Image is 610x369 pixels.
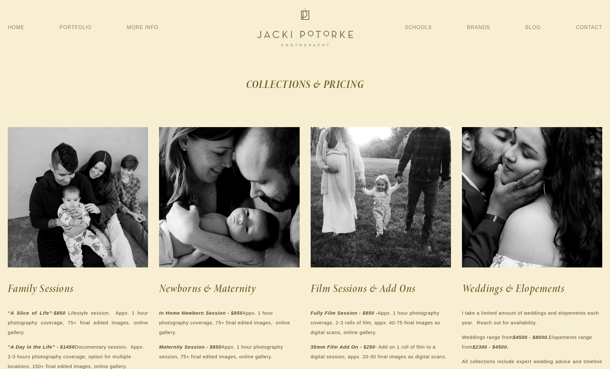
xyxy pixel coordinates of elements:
strong: COLLECTIONS & PRICING [246,77,364,92]
em: $4500 - $8000 [513,334,547,340]
em: In Home Newborn Session - $850 [159,310,242,316]
h2: Weddings & Elopements [462,278,602,298]
p: - Add on 1 roll of film to a digital session, appx. 20-30 final images as digital scans. [311,342,451,362]
em: Maternity Session - $850 [159,344,221,350]
em: “A Slice of Life” [8,310,52,316]
a: More Info [127,22,158,33]
p: Appx. 1 hour photography coverage, 75+ final edited images, online gallery. [159,308,299,337]
a: Home [8,22,24,33]
p: Appx. 1 hour photography coverage, 2-3 rolls of film, appx. 40-75 final images as digital scans, ... [311,308,451,337]
em: Fully Film Session - $850 - [311,310,378,316]
em: $850 [54,310,65,316]
a: Brands [467,22,490,33]
em: 35mm Film Add On - $250 [311,344,375,350]
a: Blog [525,22,541,33]
a: Contact [576,22,602,33]
h2: Newborns & Maternity [159,278,299,298]
h2: Film Sessions & Add Ons [311,278,451,298]
p: I take a limited amount of weddings and elopements each year. Reach out for availability. [462,308,602,328]
p: Weddings range from Elopements range from [462,332,602,352]
em: $2300 - $4500 [473,344,507,350]
h2: Family Sessions [8,278,148,298]
img: Jacki Potorke Sacramento Family Photographer [253,7,357,48]
p: Appx. 1 hour photography session, 75+ final edited images, online gallery. [159,342,299,362]
p: Lifestyle session. Appx. 1 hour photography coverage, 75+ final edited images, online gallery. [8,308,148,337]
strong: . [473,344,508,350]
strong: . [513,334,549,340]
em: - [52,310,54,316]
a: Schools [405,22,432,33]
a: Portfolio [59,25,91,30]
em: “A Day in the Life” - $1450 [8,344,75,350]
